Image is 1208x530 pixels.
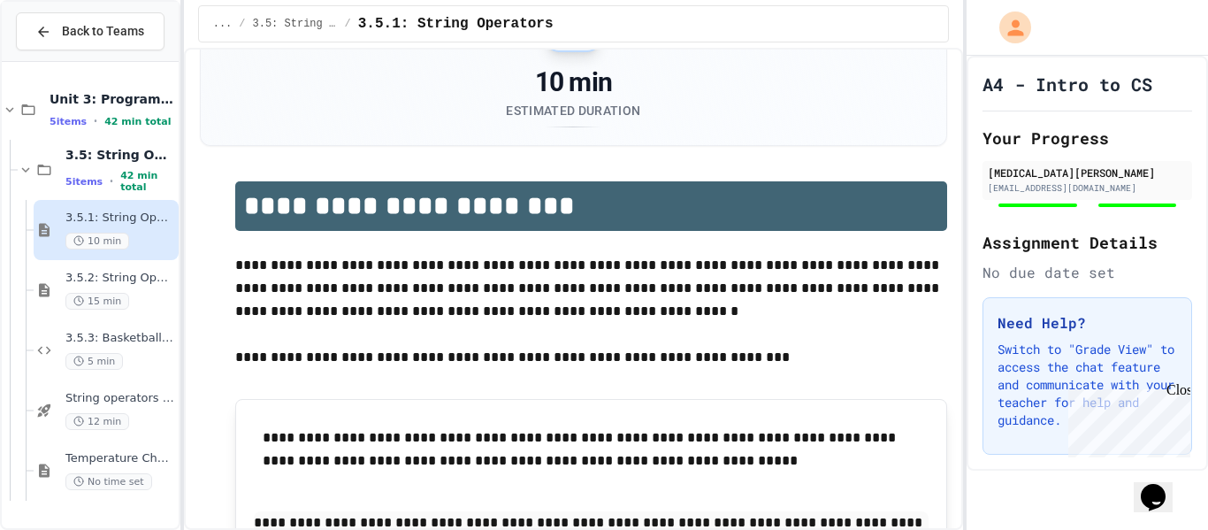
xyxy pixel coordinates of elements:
[988,165,1187,181] div: [MEDICAL_DATA][PERSON_NAME]
[65,391,175,406] span: String operators - Quiz
[982,72,1152,96] h1: A4 - Intro to CS
[239,17,245,31] span: /
[988,181,1187,195] div: [EMAIL_ADDRESS][DOMAIN_NAME]
[16,12,164,50] button: Back to Teams
[1134,459,1190,512] iframe: chat widget
[65,293,129,310] span: 15 min
[65,413,129,430] span: 12 min
[94,114,97,128] span: •
[65,211,175,226] span: 3.5.1: String Operators
[982,230,1192,255] h2: Assignment Details
[981,7,1036,48] div: My Account
[982,126,1192,150] h2: Your Progress
[506,66,640,98] div: 10 min
[213,17,233,31] span: ...
[998,312,1177,334] h3: Need Help?
[65,176,103,188] span: 5 items
[50,91,175,107] span: Unit 3: Programming Fundamentals
[7,7,122,112] div: Chat with us now!Close
[62,22,144,41] span: Back to Teams
[65,331,175,346] span: 3.5.3: Basketballs and Footballs
[65,147,175,163] span: 3.5: String Operators
[65,451,175,466] span: Temperature Check - Exit Ticket
[253,17,338,31] span: 3.5: String Operators
[345,17,351,31] span: /
[50,116,87,127] span: 5 items
[998,341,1177,429] p: Switch to "Grade View" to access the chat feature and communicate with your teacher for help and ...
[506,102,640,119] div: Estimated Duration
[65,353,123,370] span: 5 min
[104,116,171,127] span: 42 min total
[358,13,554,35] span: 3.5.1: String Operators
[982,262,1192,283] div: No due date set
[110,174,113,188] span: •
[120,170,175,193] span: 42 min total
[65,271,175,286] span: 3.5.2: String Operators - Review
[65,473,152,490] span: No time set
[65,233,129,250] span: 10 min
[1061,382,1190,457] iframe: chat widget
